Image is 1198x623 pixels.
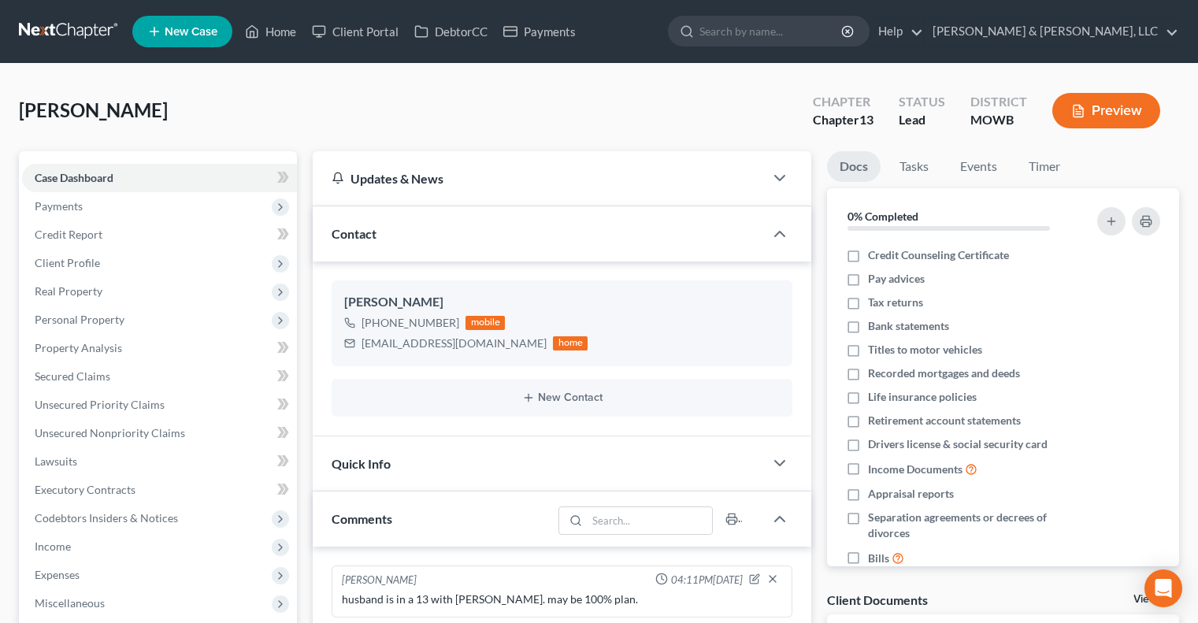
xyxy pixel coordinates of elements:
a: View All [1133,594,1173,605]
span: Quick Info [332,456,391,471]
a: Payments [495,17,584,46]
a: Events [948,151,1010,182]
a: Help [870,17,923,46]
div: home [553,336,588,350]
a: [PERSON_NAME] & [PERSON_NAME], LLC [925,17,1178,46]
a: Unsecured Priority Claims [22,391,297,419]
a: DebtorCC [406,17,495,46]
span: Property Analysis [35,341,122,354]
a: Unsecured Nonpriority Claims [22,419,297,447]
span: [PERSON_NAME] [19,98,168,121]
span: Tax returns [868,295,923,310]
span: Drivers license & social security card [868,436,1048,452]
a: Credit Report [22,221,297,249]
span: Bills [868,551,889,566]
input: Search... [588,507,713,534]
span: Credit Counseling Certificate [868,247,1009,263]
span: Expenses [35,568,80,581]
div: husband is in a 13 with [PERSON_NAME]. may be 100% plan. [342,591,782,607]
span: Client Profile [35,256,100,269]
span: Payments [35,199,83,213]
div: [PERSON_NAME] [342,573,417,588]
a: Docs [827,151,881,182]
span: Lawsuits [35,454,77,468]
span: Real Property [35,284,102,298]
span: Secured Claims [35,369,110,383]
div: MOWB [970,111,1027,129]
div: [PHONE_NUMBER] [362,315,459,331]
div: Updates & News [332,170,745,187]
span: New Case [165,26,217,38]
span: Comments [332,511,392,526]
a: Lawsuits [22,447,297,476]
span: Case Dashboard [35,171,113,184]
span: Recorded mortgages and deeds [868,365,1020,381]
span: Pay advices [868,271,925,287]
a: Home [237,17,304,46]
a: Timer [1016,151,1073,182]
span: Appraisal reports [868,486,954,502]
input: Search by name... [699,17,844,46]
a: Property Analysis [22,334,297,362]
div: mobile [465,316,505,330]
span: Personal Property [35,313,124,326]
a: Case Dashboard [22,164,297,192]
span: 13 [859,112,873,127]
div: Status [899,93,945,111]
button: Preview [1052,93,1160,128]
span: Unsecured Priority Claims [35,398,165,411]
a: Executory Contracts [22,476,297,504]
div: District [970,93,1027,111]
span: Titles to motor vehicles [868,342,982,358]
span: Retirement account statements [868,413,1021,428]
span: Income [35,540,71,553]
div: Chapter [813,93,873,111]
span: Codebtors Insiders & Notices [35,511,178,525]
div: Client Documents [827,591,928,608]
span: Credit Report [35,228,102,241]
a: Client Portal [304,17,406,46]
div: [PERSON_NAME] [344,293,780,312]
div: [EMAIL_ADDRESS][DOMAIN_NAME] [362,336,547,351]
span: Income Documents [868,462,962,477]
span: Executory Contracts [35,483,135,496]
a: Secured Claims [22,362,297,391]
span: Miscellaneous [35,596,105,610]
strong: 0% Completed [848,210,918,223]
button: New Contact [344,391,780,404]
a: Tasks [887,151,941,182]
span: Life insurance policies [868,389,977,405]
div: Lead [899,111,945,129]
span: 04:11PM[DATE] [671,573,743,588]
div: Chapter [813,111,873,129]
span: Separation agreements or decrees of divorces [868,510,1077,541]
span: Bank statements [868,318,949,334]
span: Unsecured Nonpriority Claims [35,426,185,439]
div: Open Intercom Messenger [1144,569,1182,607]
span: Contact [332,226,376,241]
